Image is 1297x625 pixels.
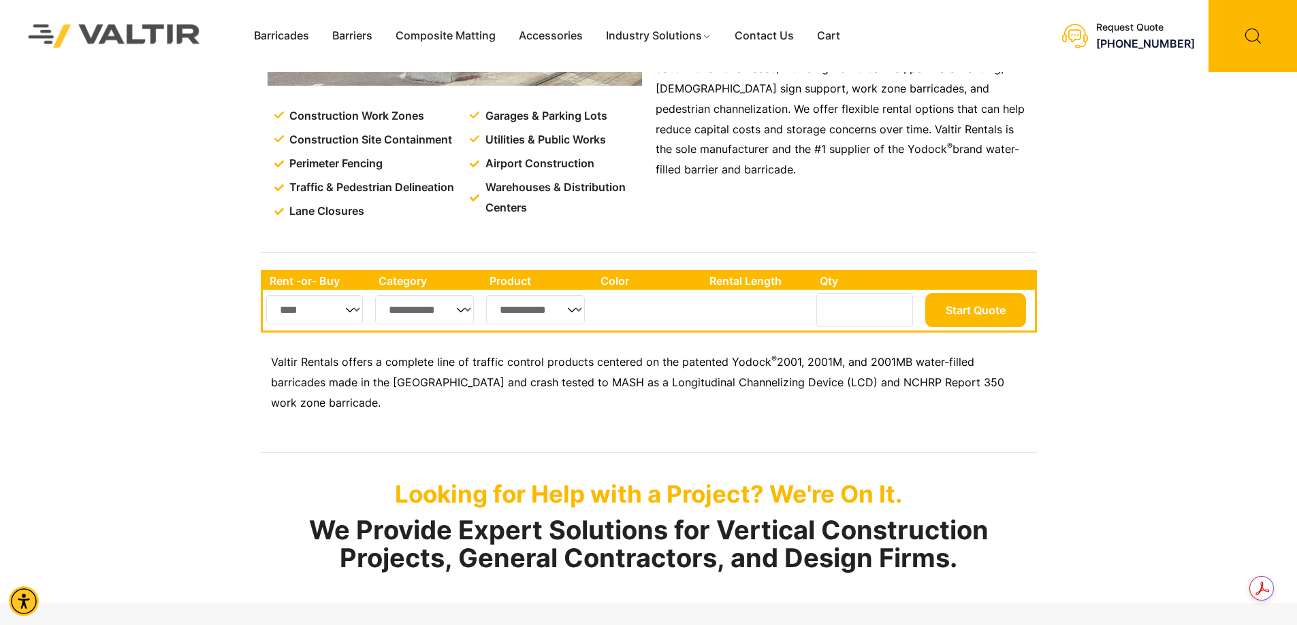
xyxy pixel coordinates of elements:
[286,154,383,174] span: Perimeter Fencing
[375,295,475,324] select: Single select
[482,130,606,150] span: Utilities & Public Works
[813,272,921,290] th: Qty
[286,178,454,198] span: Traffic & Pedestrian Delineation
[1096,37,1195,50] a: call (888) 496-3625
[656,38,1030,180] p: Valtir’s water-filled barricades can be assembled to meet various construction site needs, includ...
[9,586,39,616] div: Accessibility Menu
[1096,22,1195,33] div: Request Quote
[10,6,219,65] img: Valtir Rentals
[482,154,594,174] span: Airport Construction
[286,106,424,126] span: Construction Work Zones
[771,354,777,364] sup: ®
[947,141,952,151] sup: ®
[286,130,452,150] span: Construction Site Containment
[594,26,723,46] a: Industry Solutions
[925,293,1026,327] button: Start Quote
[384,26,507,46] a: Composite Matting
[594,272,703,290] th: Color
[483,272,594,290] th: Product
[286,201,364,222] span: Lane Closures
[271,355,771,369] span: Valtir Rentals offers a complete line of traffic control products centered on the patented Yodock
[372,272,483,290] th: Category
[266,295,364,324] select: Single select
[816,293,913,327] input: Number
[321,26,384,46] a: Barriers
[263,272,372,290] th: Rent -or- Buy
[723,26,805,46] a: Contact Us
[486,295,585,324] select: Single select
[482,178,645,218] span: Warehouses & Distribution Centers
[271,355,1004,409] span: 2001, 2001M, and 2001MB water-filled barricades made in the [GEOGRAPHIC_DATA] and crash tested to...
[242,26,321,46] a: Barricades
[261,516,1037,573] h2: We Provide Expert Solutions for Vertical Construction Projects, General Contractors, and Design F...
[805,26,852,46] a: Cart
[261,479,1037,508] p: Looking for Help with a Project? We're On It.
[482,106,607,126] span: Garages & Parking Lots
[703,272,813,290] th: Rental Length
[507,26,594,46] a: Accessories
